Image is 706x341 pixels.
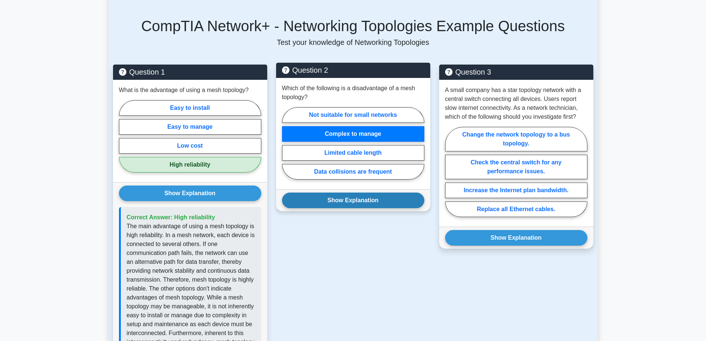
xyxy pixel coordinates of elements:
[282,164,424,180] label: Data collisions are frequent
[445,230,587,246] button: Show Explanation
[282,84,424,102] p: Which of the following is a disadvantage of a mesh topology?
[445,86,587,121] p: A small company has a star topology network with a central switch connecting all devices. Users r...
[445,155,587,179] label: Check the central switch for any performance issues.
[282,107,424,123] label: Not suitable for small networks
[282,193,424,208] button: Show Explanation
[113,17,593,35] h5: CompTIA Network+ - Networking Topologies Example Questions
[127,214,215,220] span: Correct Answer: High reliability
[119,100,261,116] label: Easy to install
[282,66,424,75] h5: Question 2
[119,186,261,201] button: Show Explanation
[119,119,261,135] label: Easy to manage
[445,183,587,198] label: Increase the Internet plan bandwidth.
[282,126,424,142] label: Complex to manage
[119,157,261,173] label: High reliability
[119,138,261,154] label: Low cost
[445,127,587,151] label: Change the network topology to a bus topology.
[113,38,593,47] p: Test your knowledge of Networking Topologies
[119,86,249,95] p: What is the advantage of using a mesh topology?
[445,68,587,76] h5: Question 3
[282,145,424,161] label: Limited cable length
[119,68,261,76] h5: Question 1
[445,201,587,217] label: Replace all Ethernet cables.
